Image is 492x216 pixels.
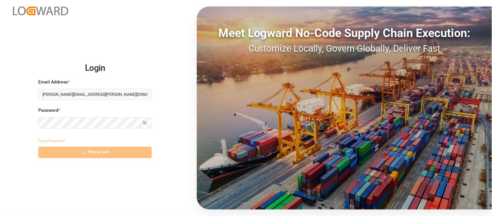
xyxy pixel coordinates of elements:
div: Customize Locally, Govern Globally, Deliver Fast [197,42,492,56]
div: Meet Logward No-Code Supply Chain Execution: [197,24,492,42]
input: Enter your email [38,89,152,100]
img: Logward_new_orange.png [13,6,68,15]
span: Password [38,107,58,114]
h2: Login [38,58,152,79]
span: Email Address [38,79,68,85]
